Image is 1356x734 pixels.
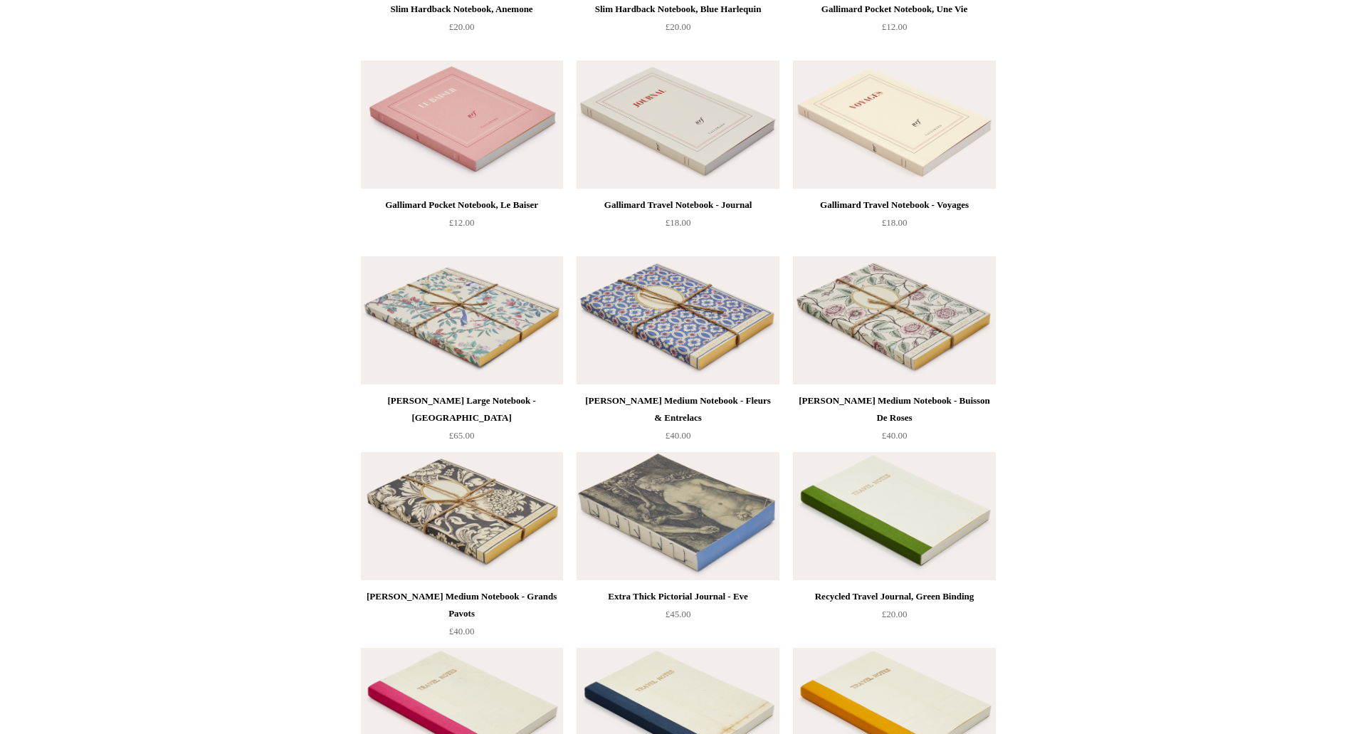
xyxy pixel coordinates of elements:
span: £20.00 [882,609,908,619]
img: Antoinette Poisson Medium Notebook - Fleurs & Entrelacs [577,256,779,384]
a: Gallimard Pocket Notebook, Le Baiser Gallimard Pocket Notebook, Le Baiser [361,61,563,189]
span: £65.00 [449,430,475,441]
div: Slim Hardback Notebook, Anemone [364,1,559,18]
span: £12.00 [882,21,908,32]
div: Gallimard Travel Notebook - Journal [580,196,775,214]
img: Recycled Travel Journal, Green Binding [793,452,995,580]
a: Recycled Travel Journal, Green Binding Recycled Travel Journal, Green Binding [793,452,995,580]
a: Extra Thick Pictorial Journal - Eve £45.00 [577,588,779,646]
span: £12.00 [449,217,475,228]
div: [PERSON_NAME] Large Notebook - [GEOGRAPHIC_DATA] [364,392,559,426]
img: Antoinette Poisson Large Notebook - Canton [361,256,563,384]
a: Gallimard Travel Notebook - Journal £18.00 [577,196,779,255]
span: £45.00 [666,609,691,619]
a: Gallimard Travel Notebook - Journal Gallimard Travel Notebook - Journal [577,61,779,189]
span: £18.00 [882,217,908,228]
div: Slim Hardback Notebook, Blue Harlequin [580,1,775,18]
img: Antoinette Poisson Medium Notebook - Buisson De Roses [793,256,995,384]
a: [PERSON_NAME] Large Notebook - [GEOGRAPHIC_DATA] £65.00 [361,392,563,451]
div: Extra Thick Pictorial Journal - Eve [580,588,775,605]
span: £40.00 [666,430,691,441]
div: Recycled Travel Journal, Green Binding [797,588,992,605]
img: Antoinette Poisson Medium Notebook - Grands Pavots [361,452,563,580]
img: Gallimard Pocket Notebook, Le Baiser [361,61,563,189]
div: Gallimard Travel Notebook - Voyages [797,196,992,214]
div: Gallimard Pocket Notebook, Une Vie [797,1,992,18]
a: Antoinette Poisson Medium Notebook - Buisson De Roses Antoinette Poisson Medium Notebook - Buisso... [793,256,995,384]
a: Extra Thick Pictorial Journal - Eve Extra Thick Pictorial Journal - Eve [577,452,779,580]
a: Slim Hardback Notebook, Anemone £20.00 [361,1,563,59]
div: [PERSON_NAME] Medium Notebook - Grands Pavots [364,588,559,622]
a: [PERSON_NAME] Medium Notebook - Grands Pavots £40.00 [361,588,563,646]
a: Antoinette Poisson Medium Notebook - Fleurs & Entrelacs Antoinette Poisson Medium Notebook - Fleu... [577,256,779,384]
img: Gallimard Travel Notebook - Journal [577,61,779,189]
img: Extra Thick Pictorial Journal - Eve [577,452,779,580]
a: Antoinette Poisson Medium Notebook - Grands Pavots Antoinette Poisson Medium Notebook - Grands Pa... [361,452,563,580]
a: Gallimard Travel Notebook - Voyages £18.00 [793,196,995,255]
a: [PERSON_NAME] Medium Notebook - Buisson De Roses £40.00 [793,392,995,451]
span: £40.00 [449,626,475,636]
a: Antoinette Poisson Large Notebook - Canton Antoinette Poisson Large Notebook - Canton [361,256,563,384]
a: [PERSON_NAME] Medium Notebook - Fleurs & Entrelacs £40.00 [577,392,779,451]
span: £20.00 [666,21,691,32]
div: Gallimard Pocket Notebook, Le Baiser [364,196,559,214]
a: Gallimard Travel Notebook - Voyages Gallimard Travel Notebook - Voyages [793,61,995,189]
a: Slim Hardback Notebook, Blue Harlequin £20.00 [577,1,779,59]
a: Gallimard Pocket Notebook, Une Vie £12.00 [793,1,995,59]
span: £40.00 [882,430,908,441]
a: Recycled Travel Journal, Green Binding £20.00 [793,588,995,646]
div: [PERSON_NAME] Medium Notebook - Fleurs & Entrelacs [580,392,775,426]
img: Gallimard Travel Notebook - Voyages [793,61,995,189]
span: £20.00 [449,21,475,32]
a: Gallimard Pocket Notebook, Le Baiser £12.00 [361,196,563,255]
div: [PERSON_NAME] Medium Notebook - Buisson De Roses [797,392,992,426]
span: £18.00 [666,217,691,228]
